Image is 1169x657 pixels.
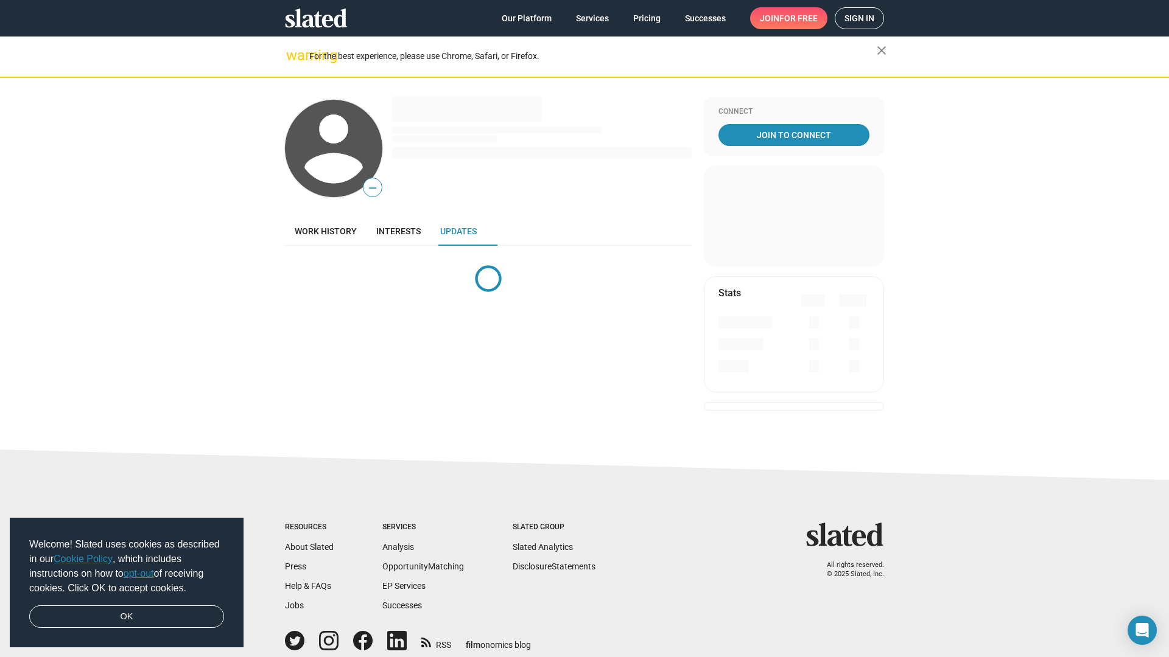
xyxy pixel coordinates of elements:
[285,581,331,591] a: Help & FAQs
[285,523,334,532] div: Resources
[874,43,889,58] mat-icon: close
[721,124,867,146] span: Join To Connect
[576,7,609,29] span: Services
[309,48,877,64] div: For the best experience, please use Chrome, Safari, or Firefox.
[295,226,357,236] span: Work history
[566,7,619,29] a: Services
[760,7,818,29] span: Join
[718,107,869,117] div: Connect
[466,630,531,651] a: filmonomics blog
[675,7,735,29] a: Successes
[285,217,367,246] a: Work history
[492,7,561,29] a: Our Platform
[285,600,304,610] a: Jobs
[367,217,430,246] a: Interests
[718,124,869,146] a: Join To Connect
[513,523,595,532] div: Slated Group
[54,554,113,564] a: Cookie Policy
[835,7,884,29] a: Sign in
[29,537,224,596] span: Welcome! Slated uses cookies as described in our , which includes instructions on how to of recei...
[430,217,486,246] a: Updates
[29,605,224,628] a: dismiss cookie message
[285,561,306,571] a: Press
[1128,616,1157,645] div: Open Intercom Messenger
[513,561,595,571] a: DisclosureStatements
[623,7,670,29] a: Pricing
[382,561,464,571] a: OpportunityMatching
[382,523,464,532] div: Services
[286,48,301,63] mat-icon: warning
[363,180,382,196] span: —
[633,7,661,29] span: Pricing
[466,640,480,650] span: film
[285,542,334,552] a: About Slated
[513,542,573,552] a: Slated Analytics
[718,287,741,299] mat-card-title: Stats
[382,542,414,552] a: Analysis
[440,226,477,236] span: Updates
[502,7,552,29] span: Our Platform
[382,600,422,610] a: Successes
[382,581,426,591] a: EP Services
[844,8,874,29] span: Sign in
[814,561,884,579] p: All rights reserved. © 2025 Slated, Inc.
[10,518,244,648] div: cookieconsent
[376,226,421,236] span: Interests
[750,7,827,29] a: Joinfor free
[421,632,451,651] a: RSS
[685,7,726,29] span: Successes
[124,568,154,579] a: opt-out
[779,7,818,29] span: for free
